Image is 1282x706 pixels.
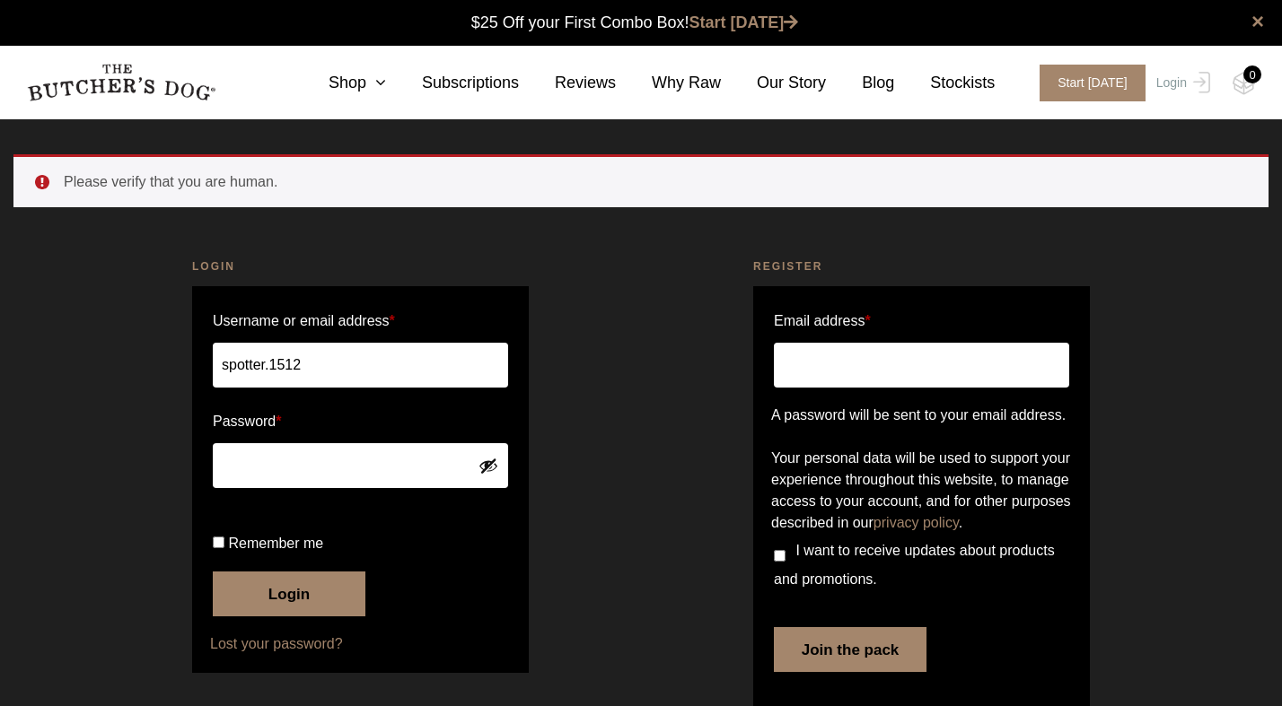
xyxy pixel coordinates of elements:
p: Your personal data will be used to support your experience throughout this website, to manage acc... [771,448,1072,534]
a: privacy policy [874,515,959,530]
img: TBD_Cart-Empty.png [1233,72,1255,95]
a: Login [1152,65,1210,101]
button: Join the pack [774,627,926,672]
span: Remember me [228,536,323,551]
a: Reviews [519,71,616,95]
label: Username or email address [213,307,508,336]
button: Show password [479,456,498,475]
input: Remember me [213,536,224,548]
a: Why Raw [616,71,721,95]
li: Please verify that you are human. [64,171,1240,193]
a: Stockists [894,71,995,95]
a: Blog [826,71,894,95]
label: Email address [774,307,871,336]
a: close [1251,11,1264,32]
span: Start [DATE] [1040,65,1146,101]
div: 0 [1243,65,1261,83]
span: I want to receive updates about products and promotions. [774,543,1055,587]
h2: Register [753,257,1090,275]
a: Lost your password? [210,633,511,655]
button: Login [213,571,365,616]
a: Start [DATE] [1022,65,1152,101]
p: A password will be sent to your email address. [771,405,1072,426]
a: Shop [293,71,386,95]
a: Start [DATE] [689,13,799,31]
h2: Login [192,257,529,275]
a: Subscriptions [386,71,519,95]
input: I want to receive updates about products and promotions. [774,550,786,562]
a: Our Story [721,71,826,95]
label: Password [213,407,508,436]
